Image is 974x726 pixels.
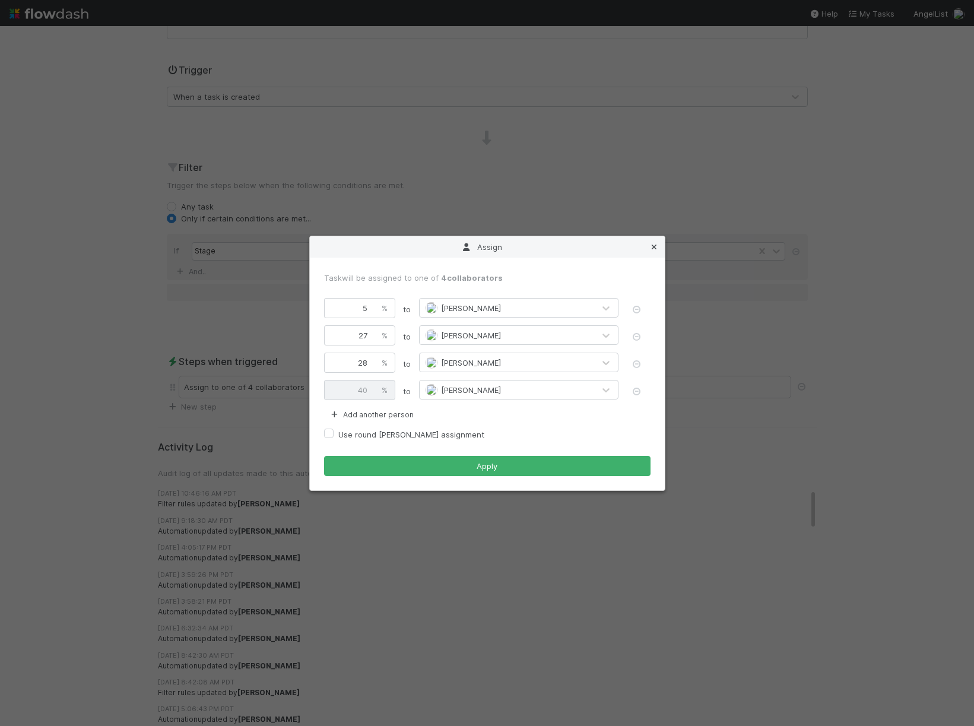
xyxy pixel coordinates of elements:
button: Apply [324,456,651,476]
div: % [374,380,395,400]
img: avatar_7d83f73c-397d-4044-baf2-bb2da42e298f.png [426,384,437,396]
span: to [395,325,419,348]
div: % [374,298,395,318]
span: to [395,298,419,321]
span: [PERSON_NAME] [441,303,501,312]
div: Task will be assigned to one of [324,272,651,284]
label: Use round [PERSON_NAME] assignment [338,427,484,442]
div: % [374,325,395,345]
span: to [395,380,419,402]
span: 4 collaborators [441,273,503,283]
img: avatar_d6b50140-ca82-482e-b0bf-854821fc5d82.png [426,302,437,314]
div: Assign [310,236,665,258]
span: [PERSON_NAME] [441,385,501,394]
img: avatar_73a733c5-ce41-4a22-8c93-0dca612da21e.png [426,329,437,341]
span: to [395,353,419,375]
span: [PERSON_NAME] [441,357,501,367]
button: Add another person [324,407,418,423]
img: avatar_ec94f6e9-05c5-4d36-a6c8-d0cea77c3c29.png [426,357,437,369]
div: % [374,353,395,373]
span: [PERSON_NAME] [441,330,501,340]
